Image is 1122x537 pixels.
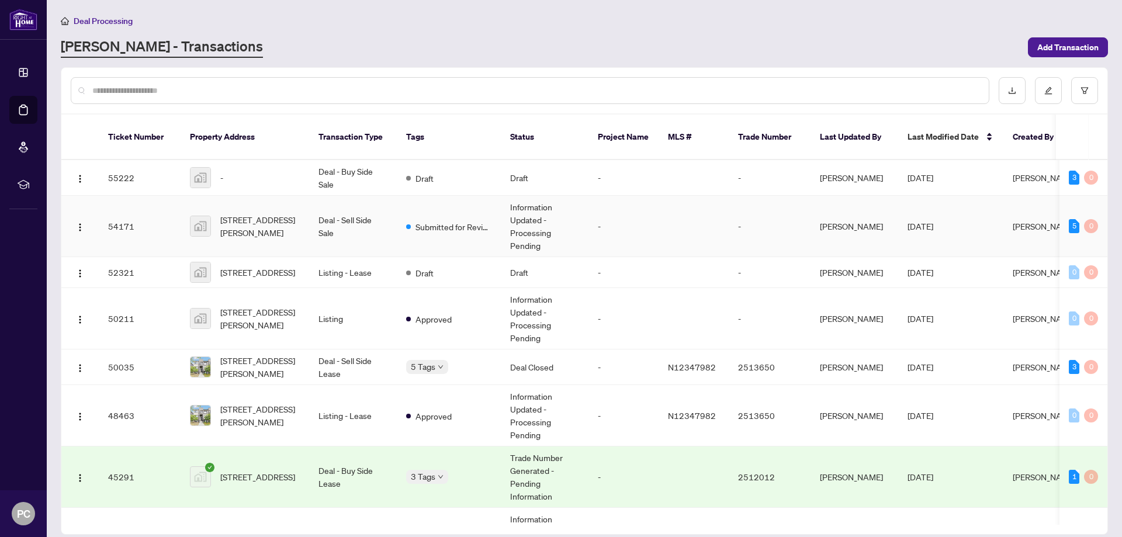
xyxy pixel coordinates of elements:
[908,472,933,482] span: [DATE]
[1069,360,1079,374] div: 3
[309,115,397,160] th: Transaction Type
[181,115,309,160] th: Property Address
[811,349,898,385] td: [PERSON_NAME]
[1013,313,1076,324] span: [PERSON_NAME]
[1084,265,1098,279] div: 0
[205,463,214,472] span: check-circle
[908,221,933,231] span: [DATE]
[729,160,811,196] td: -
[588,349,659,385] td: -
[99,115,181,160] th: Ticket Number
[99,288,181,349] td: 50211
[220,266,295,279] span: [STREET_ADDRESS]
[75,315,85,324] img: Logo
[99,257,181,288] td: 52321
[438,364,444,370] span: down
[1069,219,1079,233] div: 5
[729,349,811,385] td: 2513650
[811,115,898,160] th: Last Updated By
[588,115,659,160] th: Project Name
[1013,221,1076,231] span: [PERSON_NAME]
[309,257,397,288] td: Listing - Lease
[1003,115,1073,160] th: Created By
[729,196,811,257] td: -
[75,174,85,183] img: Logo
[1084,311,1098,325] div: 0
[220,354,300,380] span: [STREET_ADDRESS][PERSON_NAME]
[61,17,69,25] span: home
[1069,171,1079,185] div: 3
[1013,362,1076,372] span: [PERSON_NAME]
[501,115,588,160] th: Status
[191,262,210,282] img: thumbnail-img
[309,446,397,508] td: Deal - Buy Side Lease
[1084,219,1098,233] div: 0
[811,196,898,257] td: [PERSON_NAME]
[908,267,933,278] span: [DATE]
[811,160,898,196] td: [PERSON_NAME]
[668,410,716,421] span: N12347982
[75,223,85,232] img: Logo
[729,288,811,349] td: -
[811,446,898,508] td: [PERSON_NAME]
[191,309,210,328] img: thumbnail-img
[501,196,588,257] td: Information Updated - Processing Pending
[71,358,89,376] button: Logo
[415,266,434,279] span: Draft
[220,171,223,184] span: -
[220,403,300,428] span: [STREET_ADDRESS][PERSON_NAME]
[99,385,181,446] td: 48463
[1071,77,1098,104] button: filter
[191,467,210,487] img: thumbnail-img
[99,446,181,508] td: 45291
[1084,408,1098,422] div: 0
[999,77,1026,104] button: download
[1037,38,1099,57] span: Add Transaction
[191,406,210,425] img: thumbnail-img
[501,160,588,196] td: Draft
[588,196,659,257] td: -
[75,473,85,483] img: Logo
[71,217,89,235] button: Logo
[75,269,85,278] img: Logo
[99,196,181,257] td: 54171
[908,362,933,372] span: [DATE]
[908,410,933,421] span: [DATE]
[501,446,588,508] td: Trade Number Generated - Pending Information
[908,130,979,143] span: Last Modified Date
[191,216,210,236] img: thumbnail-img
[1028,37,1108,57] button: Add Transaction
[1013,410,1076,421] span: [PERSON_NAME]
[729,385,811,446] td: 2513650
[811,385,898,446] td: [PERSON_NAME]
[415,220,491,233] span: Submitted for Review
[75,412,85,421] img: Logo
[729,115,811,160] th: Trade Number
[75,363,85,373] img: Logo
[729,257,811,288] td: -
[309,288,397,349] td: Listing
[1013,267,1076,278] span: [PERSON_NAME]
[588,160,659,196] td: -
[811,257,898,288] td: [PERSON_NAME]
[99,349,181,385] td: 50035
[438,474,444,480] span: down
[220,306,300,331] span: [STREET_ADDRESS][PERSON_NAME]
[71,406,89,425] button: Logo
[415,410,452,422] span: Approved
[501,257,588,288] td: Draft
[71,263,89,282] button: Logo
[71,168,89,187] button: Logo
[1069,408,1079,422] div: 0
[74,16,133,26] span: Deal Processing
[811,288,898,349] td: [PERSON_NAME]
[898,115,1003,160] th: Last Modified Date
[1044,86,1052,95] span: edit
[191,168,210,188] img: thumbnail-img
[9,9,37,30] img: logo
[588,446,659,508] td: -
[191,357,210,377] img: thumbnail-img
[1075,496,1110,531] button: Open asap
[668,362,716,372] span: N12347982
[309,385,397,446] td: Listing - Lease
